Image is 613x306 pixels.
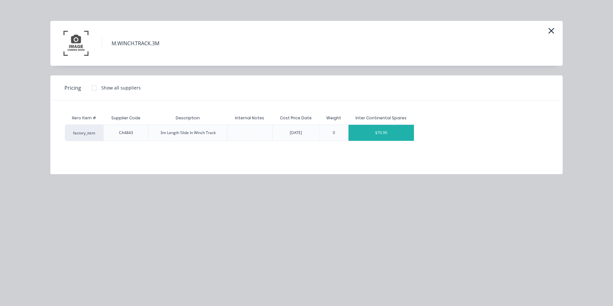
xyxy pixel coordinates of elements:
span: Pricing [64,84,81,92]
div: factory_item [65,124,103,141]
div: M.WINCH.TRACK.3M [112,39,159,47]
div: [DATE] [290,130,302,136]
div: Description [171,110,205,126]
div: 3m Length Slide In Winch Track [160,130,216,136]
div: CA4843 [119,130,133,136]
div: $70.90 [348,125,414,141]
div: Internal Notes [230,110,269,126]
div: Supplier Code [106,110,146,126]
div: Inter Continental Spares [356,115,407,121]
div: Show all suppliers [101,84,141,91]
div: Weight [321,110,346,126]
div: Cost Price Date [275,110,317,126]
img: M.WINCH.TRACK.3M [60,27,92,59]
div: 0 [333,130,335,136]
div: Xero Item # [65,112,103,124]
